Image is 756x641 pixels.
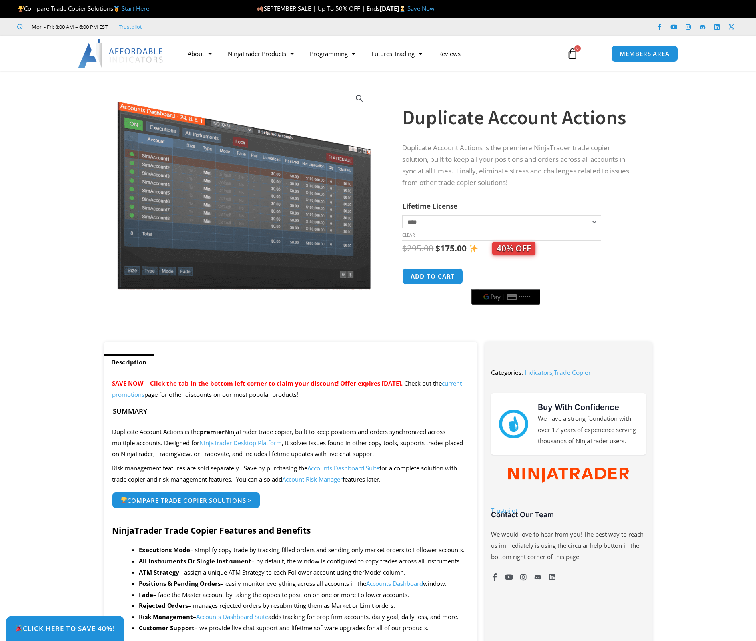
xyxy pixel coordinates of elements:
[538,413,638,447] p: We have a strong foundation with over 12 years of experience serving thousands of NinjaTrader users.
[470,267,542,286] iframe: Secure express checkout frame
[555,42,590,65] a: 0
[574,45,581,52] span: 0
[112,379,403,387] span: SAVE NOW – Click the tab in the bottom left corner to claim your discount! Offer expires [DATE].
[435,243,440,254] span: $
[620,51,670,57] span: MEMBERS AREA
[180,44,557,63] nav: Menu
[112,428,463,458] span: Duplicate Account Actions is the NinjaTrader trade copier, built to keep positions and orders syn...
[112,525,311,536] strong: NinjaTrader Trade Copier Features and Benefits
[435,243,467,254] bdi: 175.00
[366,579,423,587] a: Accounts Dashboard
[302,44,363,63] a: Programming
[257,6,263,12] img: 🍂
[122,4,149,12] a: Start Here
[399,6,405,12] img: ⌛
[196,613,268,621] a: Accounts Dashboard Suite
[525,368,552,376] a: Indicators
[139,579,221,587] strong: Positions & Pending Orders
[113,407,462,415] h4: Summary
[220,44,302,63] a: NinjaTrader Products
[139,591,153,599] strong: Fade
[199,439,282,447] a: NinjaTrader Desktop Platform
[611,46,678,62] a: MEMBERS AREA
[119,22,142,32] a: Trustpilot
[519,294,531,300] text: ••••••
[352,91,367,106] a: View full-screen image gallery
[491,529,646,563] p: We would love to hear from you! The best way to reach us immediately is using the circular help b...
[18,6,24,12] img: 🏆
[402,268,463,285] button: Add to cart
[402,232,415,238] a: Clear options
[491,510,646,519] h3: Contact Our Team
[121,497,127,503] img: 🏆
[282,475,343,483] a: Account Risk Manager
[139,556,469,567] li: – by default, the window is configured to copy trades across all instruments.
[104,354,154,370] a: Description
[200,428,225,436] strong: premier
[508,468,629,483] img: NinjaTrader Wordmark color RGB | Affordable Indicators – NinjaTrader
[554,368,591,376] a: Trade Copier
[17,4,149,12] span: Compare Trade Copier Solutions
[491,368,523,376] span: Categories:
[78,39,164,68] img: LogoAI | Affordable Indicators – NinjaTrader
[492,242,535,255] span: 40% OFF
[538,401,638,413] h3: Buy With Confidence
[491,506,517,514] a: Trustpilot
[139,589,469,601] li: – fade the Master account by taking the opposite position on one or more Follower accounts.
[380,4,407,12] strong: [DATE]
[469,244,478,253] img: ✨
[139,578,469,589] li: – easily monitor everything across all accounts in the window.
[120,497,252,504] span: Compare Trade Copier Solutions >
[115,85,373,290] img: Screenshot 2024-08-26 15414455555
[407,4,435,12] a: Save Now
[402,103,636,131] h1: Duplicate Account Actions
[139,568,179,576] b: ATM Strategy
[139,546,190,554] strong: Executions Mode
[139,567,469,578] li: – assign a unique ATM Strategy to each Follower account using the ‘Mode’ column.
[363,44,430,63] a: Futures Trading
[402,243,407,254] span: $
[6,616,124,641] a: 🎉Click Here to save 40%!
[180,44,220,63] a: About
[139,611,469,623] li: – adds tracking for prop firm accounts, daily goal, daily loss, and more.
[139,601,188,609] b: Rejected Orders
[139,600,469,611] li: – manages rejected orders by resubmitting them as Market or Limit orders.
[471,289,540,305] button: Buy with GPay
[112,492,261,509] a: 🏆Compare Trade Copier Solutions >
[499,410,528,438] img: mark thumbs good 43913 | Affordable Indicators – NinjaTrader
[402,243,433,254] bdi: 295.00
[139,613,193,621] b: Risk Management
[112,378,469,400] p: Check out the page for other discounts on our most popular products!
[525,368,591,376] span: ,
[30,22,108,32] span: Mon - Fri: 8:00 AM – 6:00 PM EST
[402,142,636,189] p: Duplicate Account Actions is the premiere NinjaTrader trade copier solution, built to keep all yo...
[112,463,469,485] p: Risk management features are sold separately. Save by purchasing the for a complete solution with...
[430,44,469,63] a: Reviews
[114,6,120,12] img: 🥇
[15,625,115,632] span: Click Here to save 40%!
[402,201,457,211] label: Lifetime License
[257,4,380,12] span: SEPTEMBER SALE | Up To 50% OFF | Ends
[139,545,469,556] li: – simplify copy trade by tracking filled orders and sending only market orders to Follower accounts.
[139,557,251,565] strong: All Instruments Or Single Instrument
[16,625,22,632] img: 🎉
[307,464,379,472] a: Accounts Dashboard Suite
